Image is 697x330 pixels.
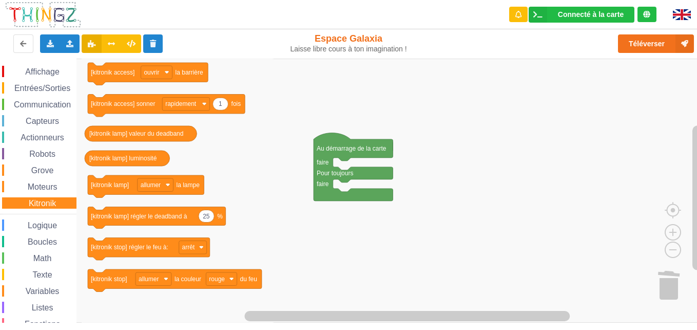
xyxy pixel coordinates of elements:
[26,237,59,246] span: Boucles
[27,199,57,208] span: Kitronik
[91,212,187,219] text: [kitronik lamp] régler le deadband à
[26,221,59,230] span: Logique
[91,244,168,251] text: [kitronik stop] régler le feu à:
[558,11,624,18] div: Connecté à la carte
[13,84,72,93] span: Entrées/Sorties
[91,181,129,189] text: [kitronik lamp]
[144,69,159,76] text: ouvrir
[317,180,329,188] text: faire
[637,7,656,22] div: Tu es connecté au serveur de création de Thingz
[209,276,225,283] text: rouge
[23,320,62,328] span: Fonctions
[24,287,61,296] span: Variables
[28,150,57,158] span: Robots
[26,182,59,191] span: Moteurs
[139,276,159,283] text: allumer
[529,7,634,23] div: Ta base fonctionne bien !
[217,212,223,219] text: %
[177,181,200,189] text: la lampe
[24,117,61,125] span: Capteurs
[317,159,329,166] text: faire
[317,170,353,177] text: Pour toujours
[219,100,222,107] text: 1
[618,34,694,53] button: Téléverser
[91,69,134,76] text: [kitronik access]
[89,155,157,162] text: [kitronik lamp] luminosité
[289,45,408,53] div: Laisse libre cours à ton imagination !
[31,270,53,279] span: Texte
[231,100,241,107] text: fois
[673,9,691,20] img: gb.png
[91,100,155,107] text: [kitronik access] sonner
[30,303,55,312] span: Listes
[32,254,53,263] span: Math
[30,166,55,175] span: Grove
[289,33,408,53] div: Espace Galaxia
[19,133,66,142] span: Actionneurs
[203,212,210,219] text: 25
[317,145,386,152] text: Au démarrage de la carte
[176,69,203,76] text: la barrière
[141,181,161,189] text: allumer
[240,276,257,283] text: du feu
[165,100,197,107] text: rapidement
[5,1,82,28] img: thingz_logo.png
[175,276,201,283] text: la couleur
[182,244,195,251] text: arrêt
[12,100,72,109] span: Communication
[91,276,127,283] text: [kitronik stop]
[89,130,183,137] text: [kitronik lamp] valeur du deadband
[24,67,61,76] span: Affichage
